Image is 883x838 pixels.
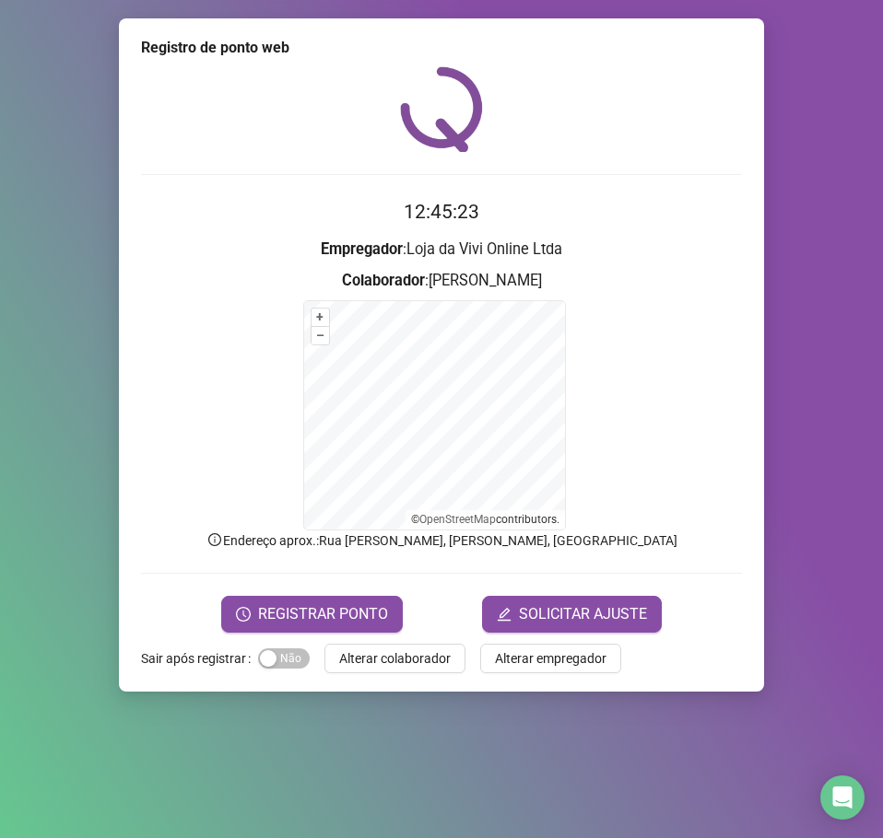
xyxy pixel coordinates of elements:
button: Alterar colaborador [324,644,465,673]
button: editSOLICITAR AJUSTE [482,596,662,633]
span: REGISTRAR PONTO [258,603,388,625]
button: – [312,327,329,344]
img: QRPoint [400,66,483,152]
button: + [312,308,329,326]
span: Alterar colaborador [339,648,451,669]
h3: : [PERSON_NAME] [141,269,742,293]
div: Registro de ponto web [141,37,742,59]
a: OpenStreetMap [419,513,496,526]
div: Open Intercom Messenger [820,775,865,820]
span: Alterar empregador [495,648,606,669]
span: info-circle [206,531,223,548]
strong: Colaborador [342,272,425,289]
button: REGISTRAR PONTO [221,596,403,633]
span: SOLICITAR AJUSTE [519,603,647,625]
span: clock-circle [236,607,251,622]
button: Alterar empregador [480,644,621,673]
p: Endereço aprox. : Rua [PERSON_NAME], [PERSON_NAME], [GEOGRAPHIC_DATA] [141,530,742,551]
label: Sair após registrar [141,644,258,673]
span: edit [497,607,512,622]
strong: Empregador [321,240,403,258]
h3: : Loja da Vivi Online Ltda [141,238,742,262]
li: © contributors. [411,513,559,526]
time: 12:45:23 [404,201,479,223]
